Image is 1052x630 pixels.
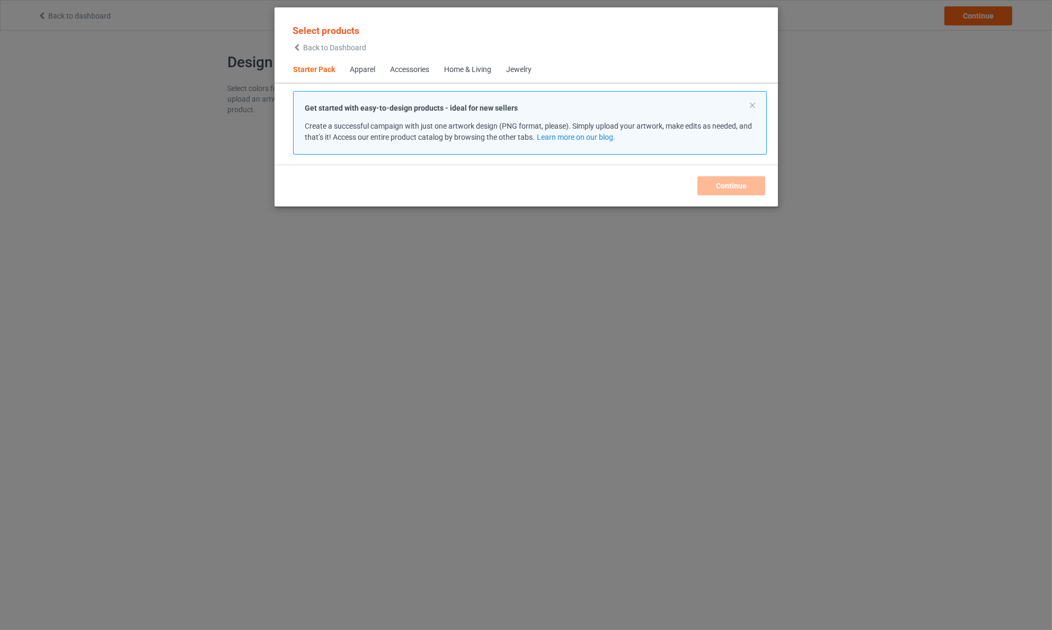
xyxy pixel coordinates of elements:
[506,65,532,75] div: Jewelry
[350,65,375,75] div: Apparel
[305,122,752,141] span: Create a successful campaign with just one artwork design (PNG format, please). Simply upload you...
[293,25,359,36] span: Select products
[444,65,491,75] div: Home & Living
[536,133,615,141] a: Learn more on our blog.
[305,104,518,112] strong: Get started with easy-to-design products - ideal for new sellers
[286,57,342,83] span: Starter Pack
[303,43,366,52] span: Back to Dashboard
[390,65,429,75] div: Accessories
